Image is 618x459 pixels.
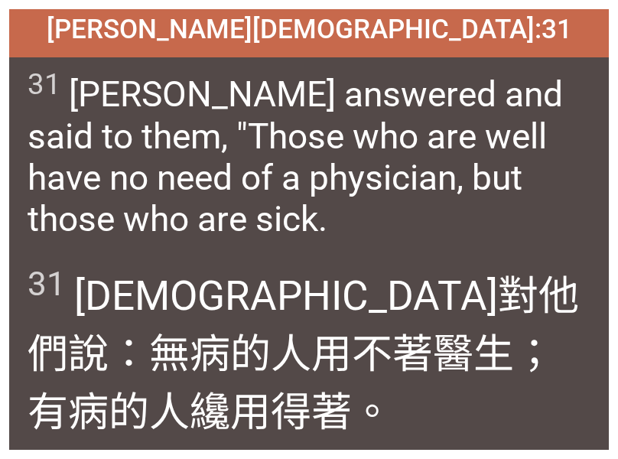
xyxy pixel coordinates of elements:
wg235: 用得著。 [230,389,392,436]
wg846: 說 [28,330,555,436]
span: [DEMOGRAPHIC_DATA] [28,263,590,438]
wg2192: 病 [68,389,392,436]
span: [PERSON_NAME] answered and said to them, "Those who are well have no need of a physician, but tho... [28,67,590,239]
sup: 31 [28,264,66,304]
wg4314: 他們 [28,272,579,436]
wg2560: 的人纔 [109,389,392,436]
wg2036: ：無病的人 [28,330,555,436]
wg2424: 對 [28,272,579,436]
span: [PERSON_NAME][DEMOGRAPHIC_DATA]:31 [47,14,572,45]
sup: 31 [28,67,61,101]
